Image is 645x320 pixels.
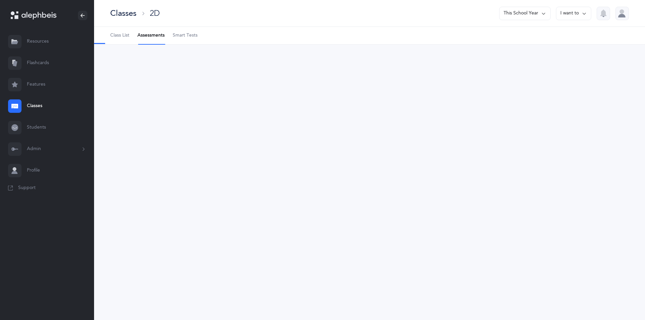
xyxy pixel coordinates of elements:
span: Support [18,185,36,191]
span: Class List [110,32,129,39]
div: Classes [110,8,136,19]
button: I want to [556,7,591,20]
span: Smart Tests [173,32,198,39]
div: 2D [150,8,160,19]
button: This School Year [499,7,551,20]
